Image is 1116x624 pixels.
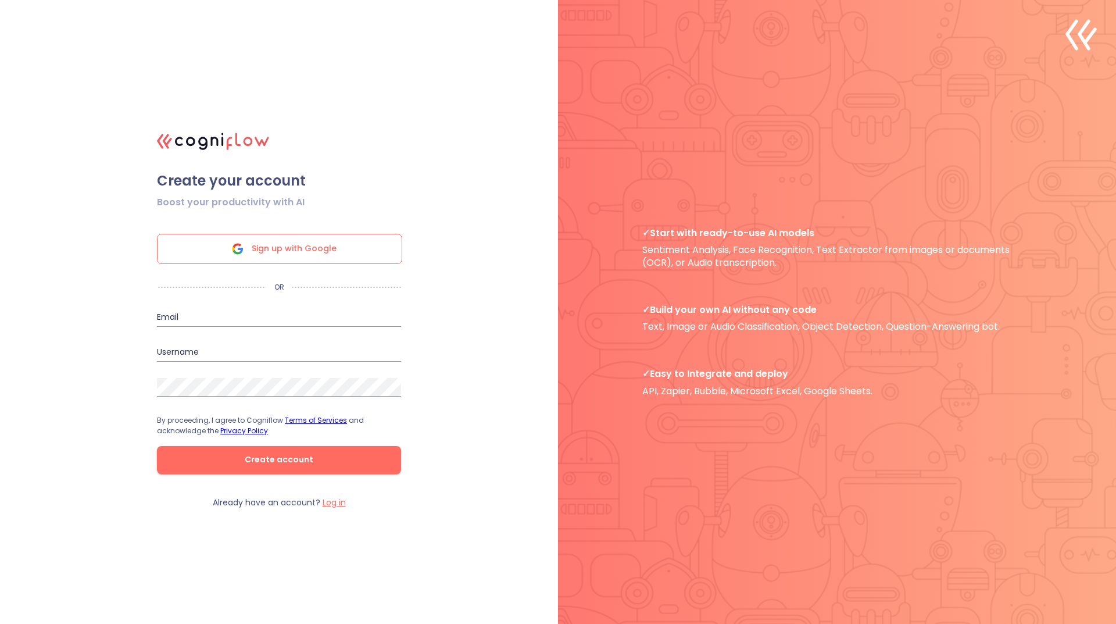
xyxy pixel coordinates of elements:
[157,415,401,436] p: By proceeding, I agree to Cogniflow and acknowledge the
[642,367,650,380] b: ✓
[642,227,1032,239] span: Start with ready-to-use AI models
[642,227,1032,269] p: Sentiment Analysis, Face Recognition, Text Extractor from images or documents (OCR), or Audio tra...
[266,283,292,292] p: OR
[642,304,1032,316] span: Build your own AI without any code
[642,304,1032,333] p: Text, Image or Audio Classification, Object Detection, Question-Answering bot.
[176,452,382,467] span: Create account
[323,497,346,508] label: Log in
[157,172,401,190] span: Create your account
[157,195,305,209] span: Boost your productivity with AI
[642,226,650,240] b: ✓
[252,234,337,263] span: Sign up with Google
[642,368,1032,397] p: API, Zapier, Bubble, Microsoft Excel, Google Sheets.
[285,415,347,425] a: Terms of Services
[642,303,650,316] b: ✓
[220,426,268,436] a: Privacy Policy
[157,234,402,264] div: Sign up with Google
[213,497,346,508] p: Already have an account?
[157,446,401,474] button: Create account
[642,368,1032,380] span: Easy to Integrate and deploy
